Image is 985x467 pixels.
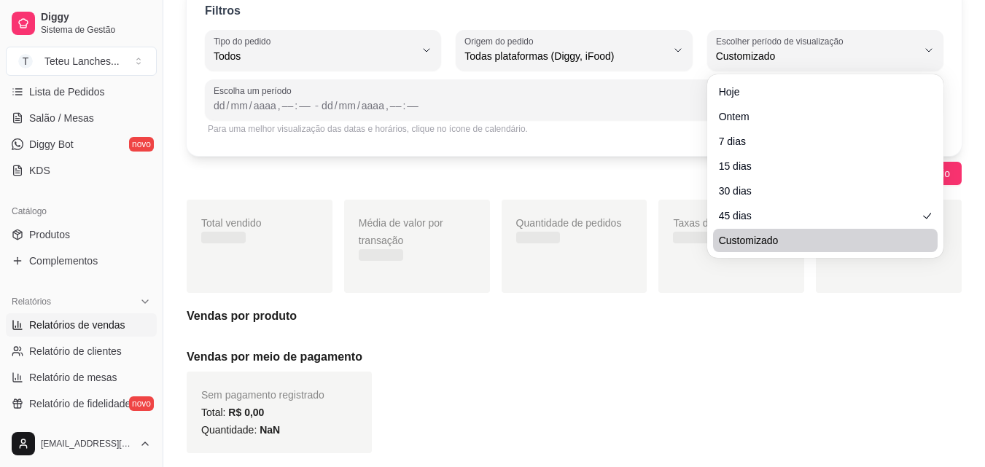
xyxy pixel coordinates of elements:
span: Sem pagamento registrado [201,389,324,401]
div: mês, Data inicial, [229,98,249,113]
div: , [384,98,390,113]
span: Produtos [29,227,70,242]
span: Complementos [29,254,98,268]
span: Hoje [719,85,917,99]
span: Lista de Pedidos [29,85,105,99]
span: Relatório de fidelidade [29,396,131,411]
span: Salão / Mesas [29,111,94,125]
div: minuto, Data inicial, [297,98,312,113]
div: / [333,98,339,113]
label: Tipo do pedido [214,35,276,47]
div: hora, Data inicial, [281,98,295,113]
span: 30 dias [719,184,917,198]
span: Quantidade: [201,424,280,436]
span: Escolha um período [214,85,935,97]
div: / [248,98,254,113]
span: 15 dias [719,159,917,173]
div: dia, Data inicial, [212,98,227,113]
span: 45 dias [719,208,917,223]
span: Customizado [716,49,917,63]
div: hora, Data final, [389,98,403,113]
div: ano, Data final, [360,98,386,113]
div: Catálogo [6,200,157,223]
span: 7 dias [719,134,917,149]
div: : [293,98,299,113]
span: Customizado [719,233,917,248]
span: - [315,97,319,114]
div: minuto, Data final, [405,98,420,113]
label: Escolher período de visualização [716,35,848,47]
div: ano, Data inicial, [252,98,278,113]
span: Relatório de clientes [29,344,122,358]
span: Taxas de entrega [673,217,751,229]
span: Relatórios [12,296,51,307]
span: Sistema de Gestão [41,24,151,36]
div: Teteu Lanches ... [44,54,120,68]
h5: Vendas por meio de pagamento [187,348,962,366]
span: Todos [214,49,415,63]
div: / [356,98,362,113]
span: R$ 0,00 [228,407,264,418]
div: mês, Data final, [338,98,357,113]
span: NaN [260,424,280,436]
span: Total vendido [201,217,262,229]
span: Total: [201,407,264,418]
span: Ontem [719,109,917,124]
span: Todas plataformas (Diggy, iFood) [464,49,666,63]
div: / [225,98,231,113]
div: Data final [322,97,911,114]
span: Relatórios de vendas [29,318,125,332]
span: [EMAIL_ADDRESS][DOMAIN_NAME] [41,438,133,450]
span: Relatório de mesas [29,370,117,385]
div: Data inicial [214,97,312,114]
span: KDS [29,163,50,178]
span: Diggy [41,11,151,24]
label: Origem do pedido [464,35,538,47]
p: Filtros [205,2,241,20]
button: Select a team [6,47,157,76]
div: Para uma melhor visualização das datas e horários, clique no ícone de calendário. [208,123,941,135]
span: T [18,54,33,68]
span: Média de valor por transação [359,217,443,246]
div: : [401,98,407,113]
span: Quantidade de pedidos [516,217,622,229]
span: Diggy Bot [29,137,74,152]
div: dia, Data final, [320,98,335,113]
h5: Vendas por produto [187,307,962,325]
div: , [276,98,282,113]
